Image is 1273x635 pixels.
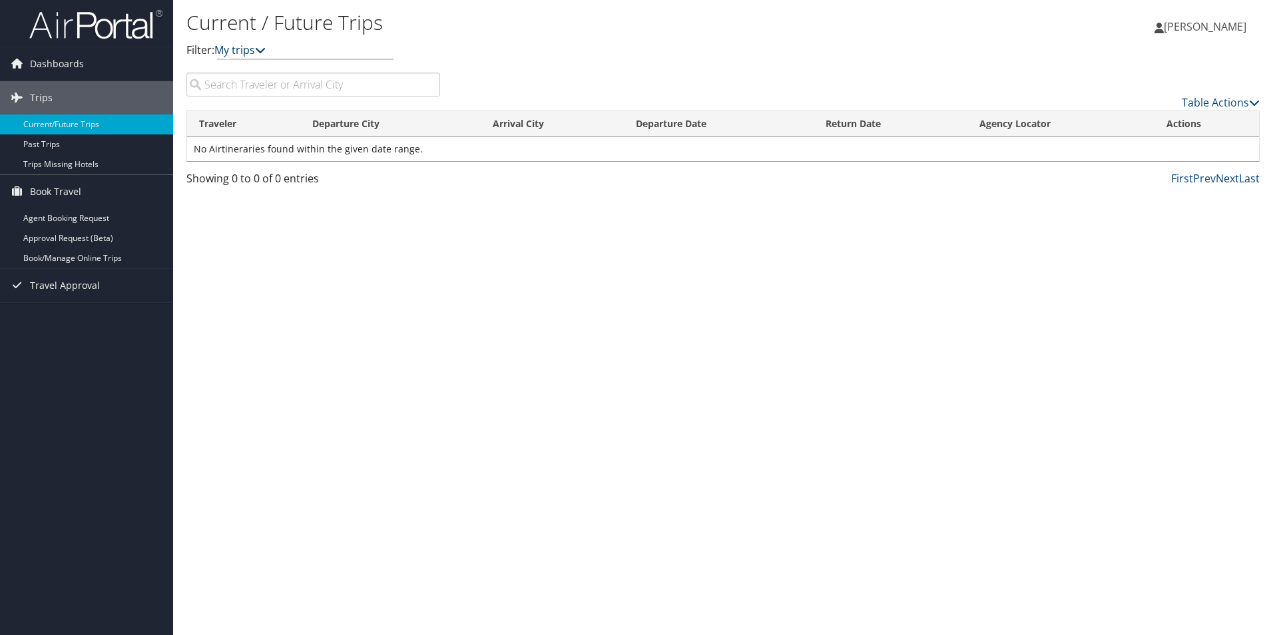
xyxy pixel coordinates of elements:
th: Traveler: activate to sort column ascending [187,111,300,137]
span: Book Travel [30,175,81,208]
span: Trips [30,81,53,114]
td: No Airtineraries found within the given date range. [187,137,1259,161]
a: Last [1239,171,1260,186]
img: airportal-logo.png [29,9,162,40]
a: Prev [1193,171,1216,186]
a: My trips [214,43,266,57]
th: Agency Locator: activate to sort column ascending [967,111,1154,137]
th: Arrival City: activate to sort column ascending [481,111,624,137]
span: Dashboards [30,47,84,81]
input: Search Traveler or Arrival City [186,73,440,97]
a: [PERSON_NAME] [1154,7,1260,47]
div: Showing 0 to 0 of 0 entries [186,170,440,193]
span: [PERSON_NAME] [1164,19,1246,34]
th: Return Date: activate to sort column ascending [814,111,967,137]
p: Filter: [186,42,902,59]
h1: Current / Future Trips [186,9,902,37]
a: Next [1216,171,1239,186]
a: First [1171,171,1193,186]
th: Departure City: activate to sort column ascending [300,111,481,137]
th: Departure Date: activate to sort column descending [624,111,813,137]
a: Table Actions [1182,95,1260,110]
th: Actions [1154,111,1259,137]
span: Travel Approval [30,269,100,302]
